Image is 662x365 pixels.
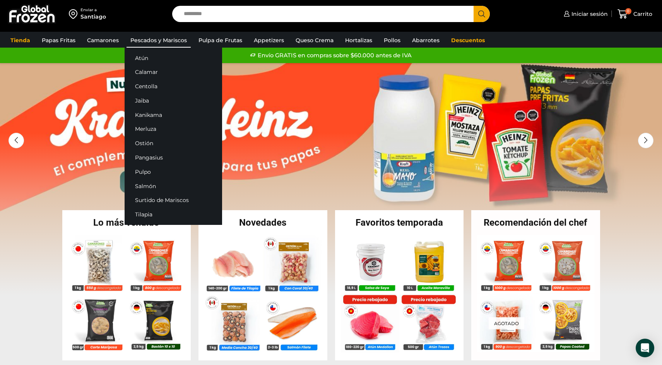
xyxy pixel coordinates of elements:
a: Tienda [7,33,34,48]
h2: Favoritos temporada [335,218,464,227]
a: Atún [125,51,222,65]
h2: Lo más vendido [62,218,191,227]
span: 0 [625,8,631,14]
a: 0 Carrito [616,5,654,23]
p: Agotado [489,317,524,329]
a: Appetizers [250,33,288,48]
div: Enviar a [80,7,106,13]
span: Iniciar sesión [570,10,608,18]
a: Hortalizas [341,33,376,48]
a: Pescados y Mariscos [127,33,191,48]
a: Queso Crema [292,33,337,48]
a: Pollos [380,33,404,48]
a: Camarones [83,33,123,48]
span: Carrito [631,10,652,18]
div: Next slide [638,133,653,148]
div: Santiago [80,13,106,21]
a: Ostión [125,136,222,151]
a: Tilapia [125,207,222,222]
div: Open Intercom Messenger [636,339,654,357]
button: Search button [474,6,490,22]
a: Abarrotes [408,33,443,48]
a: Pulpa de Frutas [195,33,246,48]
a: Pangasius [125,151,222,165]
div: Previous slide [9,133,24,148]
h2: Recomendación del chef [471,218,600,227]
a: Salmón [125,179,222,193]
a: Iniciar sesión [562,6,608,22]
a: Papas Fritas [38,33,79,48]
a: Calamar [125,65,222,79]
h2: Novedades [198,218,327,227]
a: Surtido de Mariscos [125,193,222,207]
a: Pulpo [125,165,222,179]
a: Centolla [125,79,222,94]
img: address-field-icon.svg [69,7,80,21]
a: Kanikama [125,108,222,122]
a: Descuentos [447,33,489,48]
a: Merluza [125,122,222,136]
a: Jaiba [125,94,222,108]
